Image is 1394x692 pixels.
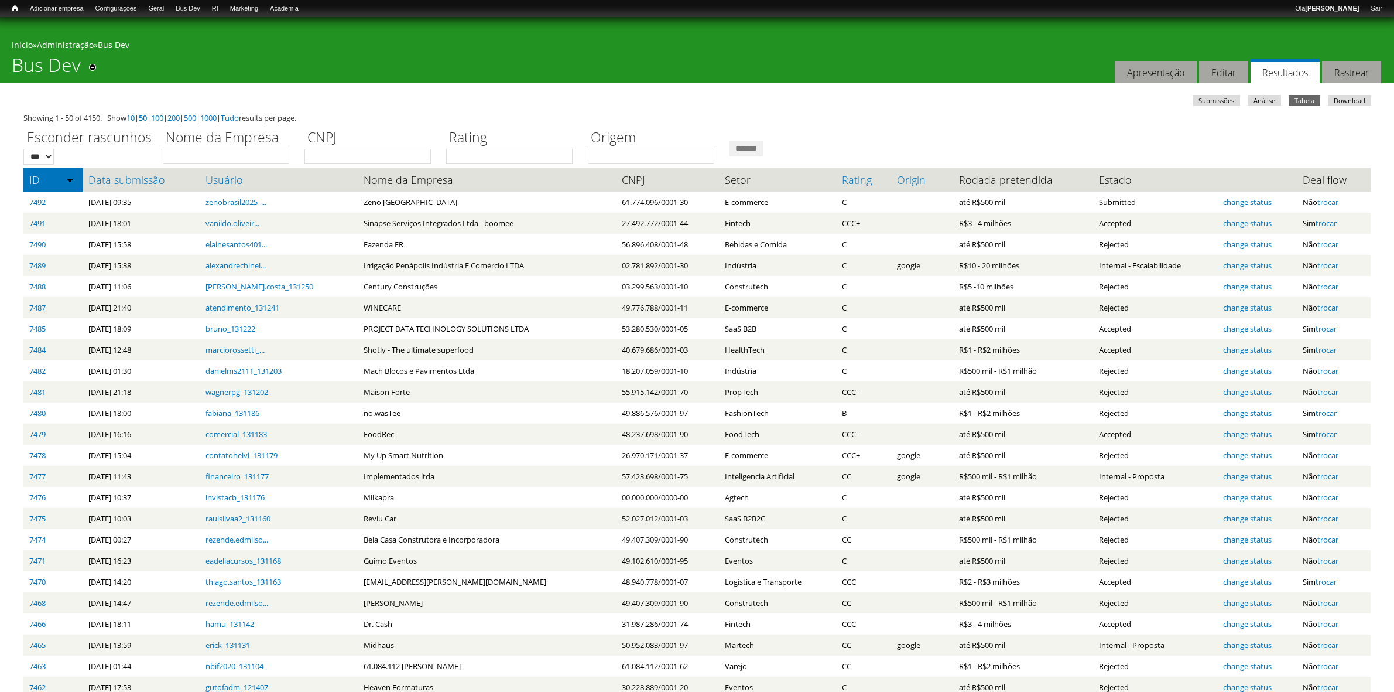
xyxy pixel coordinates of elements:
[1093,529,1217,550] td: Rejected
[836,234,891,255] td: C
[29,366,46,376] a: 7482
[1317,260,1338,271] a: trocar
[29,281,46,292] a: 7488
[358,508,616,529] td: Reviu Car
[1317,492,1338,503] a: trocar
[205,197,266,207] a: zenobrasil2025_...
[719,466,836,487] td: Inteligencia Artificial
[83,487,200,508] td: [DATE] 10:37
[1297,360,1371,381] td: Não
[1289,3,1365,15] a: Olá[PERSON_NAME]
[616,424,719,445] td: 48.237.698/0001-90
[1093,297,1217,318] td: Rejected
[83,529,200,550] td: [DATE] 00:27
[1317,387,1338,397] a: trocar
[1223,429,1272,439] a: change status
[358,424,616,445] td: FoodRec
[953,529,1092,550] td: R$500 mil - R$1 milhão
[616,318,719,339] td: 53.280.530/0001-05
[358,276,616,297] td: Century Construções
[1248,95,1281,106] a: Análise
[953,297,1092,318] td: até R$500 mil
[1093,255,1217,276] td: Internal - Escalabilidade
[842,174,885,186] a: Rating
[1223,239,1272,250] a: change status
[1297,213,1371,234] td: Sim
[1328,95,1371,106] a: Download
[836,529,891,550] td: CC
[1316,577,1337,587] a: trocar
[224,3,264,15] a: Marketing
[1322,61,1381,84] a: Rastrear
[1316,408,1337,418] a: trocar
[83,508,200,529] td: [DATE] 10:03
[836,318,891,339] td: C
[953,168,1092,192] th: Rodada pretendida
[206,3,224,15] a: RI
[616,360,719,381] td: 18.207.059/0001-10
[83,192,200,213] td: [DATE] 09:35
[29,471,46,482] a: 7477
[1297,508,1371,529] td: Não
[1297,234,1371,255] td: Não
[891,466,953,487] td: google
[836,360,891,381] td: C
[719,318,836,339] td: SaaS B2B
[83,381,200,403] td: [DATE] 21:18
[12,4,18,12] span: Início
[205,661,263,671] a: nbif2020_131104
[29,260,46,271] a: 7489
[1317,513,1338,524] a: trocar
[953,276,1092,297] td: R$5 -10 milhões
[184,113,196,123] a: 500
[616,213,719,234] td: 27.492.772/0001-44
[358,466,616,487] td: Implementados ltda
[205,218,259,229] a: vanildo.oliveir...
[29,492,46,503] a: 7476
[205,366,282,376] a: danielms2111_131203
[836,213,891,234] td: CCC+
[1093,487,1217,508] td: Rejected
[358,213,616,234] td: Sinapse Serviços Integrados Ltda - boomee
[83,360,200,381] td: [DATE] 01:30
[616,339,719,360] td: 40.679.686/0001-03
[1317,239,1338,250] a: trocar
[1093,318,1217,339] td: Accepted
[1223,492,1272,503] a: change status
[836,255,891,276] td: C
[953,424,1092,445] td: até R$500 mil
[29,302,46,313] a: 7487
[29,239,46,250] a: 7490
[1297,635,1371,656] td: Não
[719,529,836,550] td: Construtech
[836,403,891,424] td: B
[1317,619,1338,629] a: trocar
[1317,555,1338,566] a: trocar
[1316,345,1337,355] a: trocar
[205,408,259,418] a: fabiana_131186
[29,577,46,587] a: 7470
[358,339,616,360] td: Shotly - The ultimate superfood
[12,39,1382,54] div: » »
[1297,255,1371,276] td: Não
[29,174,77,186] a: ID
[1093,508,1217,529] td: Rejected
[836,297,891,318] td: C
[719,508,836,529] td: SaaS B2B2C
[205,387,268,397] a: wagnerpg_131202
[1223,450,1272,461] a: change status
[953,318,1092,339] td: até R$500 mil
[24,3,90,15] a: Adicionar empresa
[1223,471,1272,482] a: change status
[205,577,281,587] a: thiago.santos_131163
[1223,387,1272,397] a: change status
[29,408,46,418] a: 7480
[719,487,836,508] td: Agtech
[1297,297,1371,318] td: Não
[836,466,891,487] td: CC
[1093,168,1217,192] th: Estado
[205,640,250,650] a: erick_131131
[1093,550,1217,571] td: Rejected
[1297,487,1371,508] td: Não
[1093,360,1217,381] td: Rejected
